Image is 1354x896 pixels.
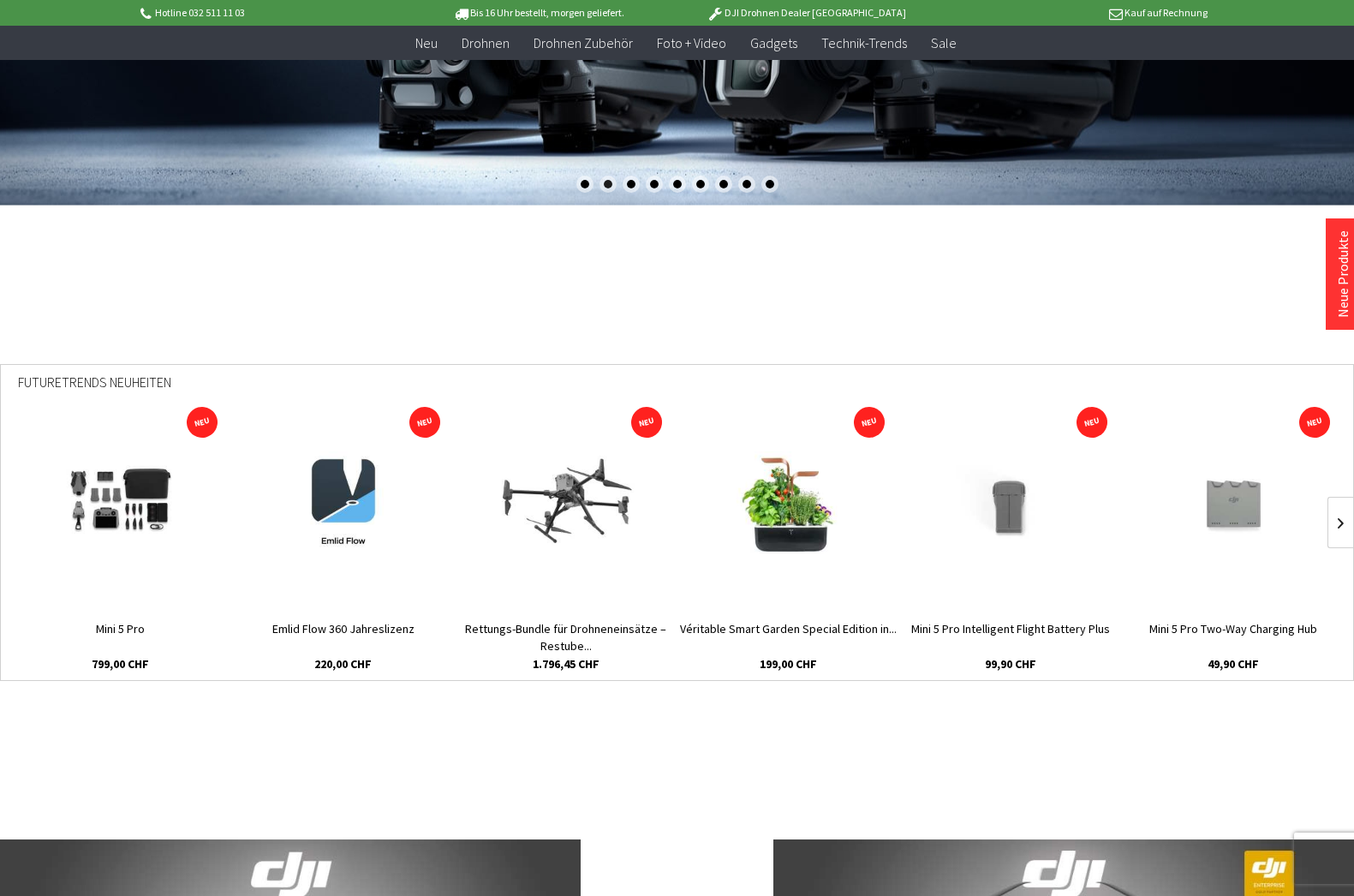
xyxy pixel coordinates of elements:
[314,655,372,672] span: 220,00 CHF
[985,655,1036,672] span: 99,90 CHF
[672,3,939,23] p: DJI Drohnen Dealer [GEOGRAPHIC_DATA]
[232,620,455,654] a: Emlid Flow 360 Jahreslizenz
[92,655,149,672] span: 799,00 CHF
[405,3,672,23] p: Bis 16 Uhr bestellt, morgen geliefert.
[1334,230,1351,318] a: Neue Produkte
[292,451,395,554] img: Emlid Flow 360 Jahreslizenz
[450,26,522,61] a: Drohnen
[750,34,797,51] span: Gadgets
[809,26,919,61] a: Technik-Trends
[415,34,438,51] span: Neu
[677,620,899,654] a: Véritable Smart Garden Special Edition in...
[9,620,232,654] a: Mini 5 Pro
[462,34,510,51] span: Drohnen
[738,26,809,61] a: Gadgets
[669,176,686,193] div: 5
[1156,451,1310,554] img: Mini 5 Pro Two-Way Charging Hub
[1122,620,1345,654] a: Mini 5 Pro Two-Way Charging Hub
[599,176,617,193] div: 2
[919,26,969,61] a: Sale
[44,451,198,554] img: Mini 5 Pro
[645,26,738,61] a: Foto + Video
[576,176,593,193] div: 1
[1208,655,1259,672] span: 49,90 CHF
[657,34,726,51] span: Foto + Video
[940,3,1208,23] p: Kauf auf Rechnung
[533,655,599,672] span: 1.796,45 CHF
[738,176,755,193] div: 8
[761,176,778,193] div: 9
[933,451,1088,554] img: Mini 5 Pro Intelligent Flight Battery Plus
[403,26,450,61] a: Neu
[931,34,957,51] span: Sale
[18,365,1336,412] div: Futuretrends Neuheiten
[646,176,663,193] div: 4
[522,26,645,61] a: Drohnen Zubehör
[138,3,405,23] p: Hotline 032 511 11 03
[534,34,633,51] span: Drohnen Zubehör
[737,451,839,554] img: Véritable Smart Garden Special Edition in Schwarz/Kupfer
[455,620,677,654] a: Rettungs-Bundle für Drohneneinsätze – Restube...
[715,176,732,193] div: 7
[760,655,817,672] span: 199,00 CHF
[821,34,907,51] span: Technik-Trends
[899,620,1122,654] a: Mini 5 Pro Intelligent Flight Battery Plus
[623,176,640,193] div: 3
[492,451,640,554] img: Rettungs-Bundle für Drohneneinsätze – Restube Automatic 75 + AD4 Abwurfsystem
[692,176,709,193] div: 6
